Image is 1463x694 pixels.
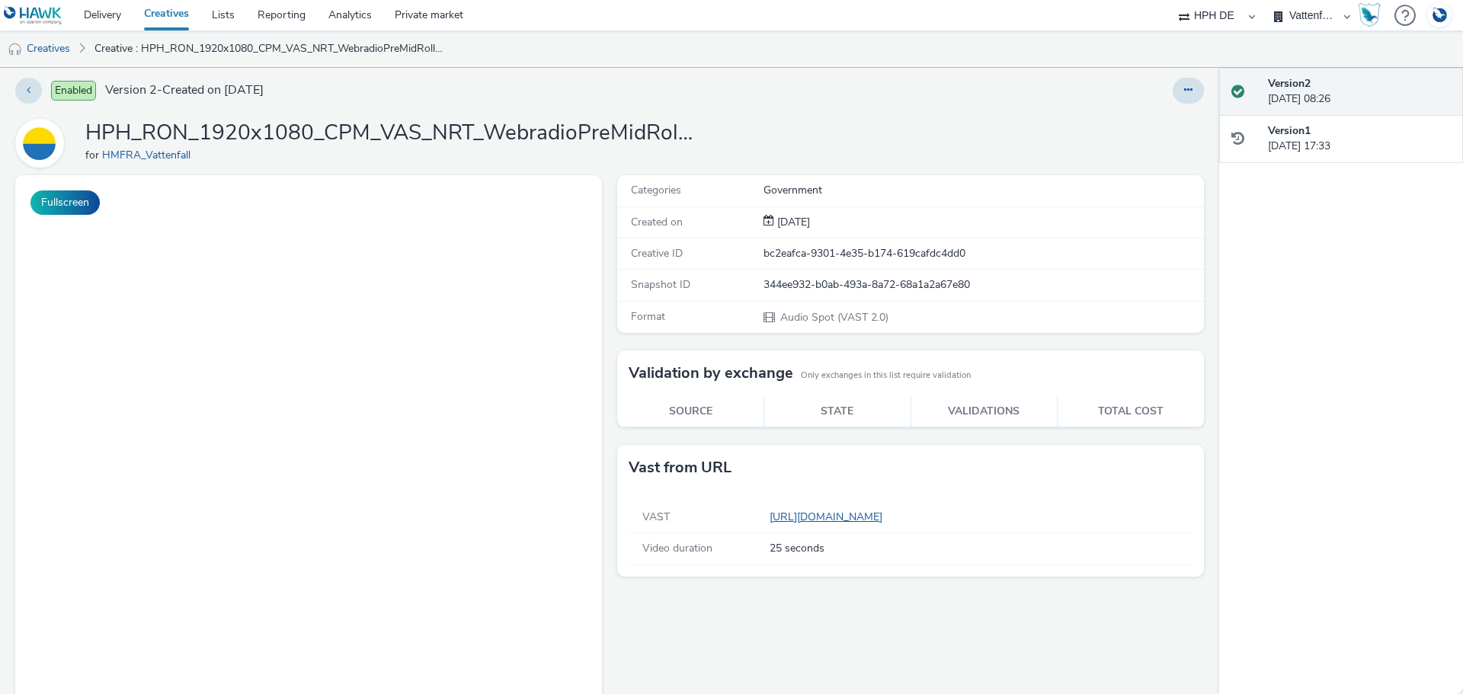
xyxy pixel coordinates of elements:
th: State [764,396,911,427]
strong: Version 1 [1268,123,1311,138]
span: Enabled [51,81,96,101]
span: Format [631,309,665,324]
strong: Version 2 [1268,76,1311,91]
a: HMFRA_Vattenfall [102,148,197,162]
span: [DATE] [774,215,810,229]
div: 344ee932-b0ab-493a-8a72-68a1a2a67e80 [764,277,1202,293]
a: [URL][DOMAIN_NAME] [770,510,888,524]
span: 25 seconds [770,541,824,556]
div: bc2eafca-9301-4e35-b174-619cafdc4dd0 [764,246,1202,261]
span: Snapshot ID [631,277,690,292]
span: Created on [631,215,683,229]
th: Validations [911,396,1058,427]
img: audio [8,42,23,57]
h1: HPH_RON_1920x1080_CPM_VAS_NRT_WebradioPreMidRoll_NULL_25s_ImmobilienbesitzerE46-79+PLZ_Photovolta... [85,119,695,148]
h3: Validation by exchange [629,362,793,385]
a: Creative : HPH_RON_1920x1080_CPM_VAS_NRT_WebradioPreMidRoll_NULL_25s_ImmobilienbesitzerE46-79+PLZ... [87,30,453,67]
span: Video duration [642,541,712,555]
div: [DATE] 17:33 [1268,123,1451,155]
span: Creative ID [631,246,683,261]
span: Audio Spot (VAST 2.0) [779,310,888,325]
span: Version 2 - Created on [DATE] [105,82,264,99]
img: Hawk Academy [1358,3,1381,27]
div: Government [764,183,1202,198]
span: for [85,148,102,162]
span: Categories [631,183,681,197]
div: [DATE] 08:26 [1268,76,1451,107]
small: Only exchanges in this list require validation [801,369,971,382]
button: Fullscreen [30,190,100,215]
h3: Vast from URL [629,456,731,479]
th: Total cost [1058,396,1205,427]
span: VAST [642,510,670,524]
img: HMFRA_Vattenfall [18,121,62,165]
img: Account DE [1428,3,1451,28]
a: Hawk Academy [1358,3,1387,27]
div: Creation 21 August 2025, 17:33 [774,215,810,230]
img: undefined Logo [4,6,62,25]
th: Source [617,396,764,427]
a: HMFRA_Vattenfall [15,136,70,150]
